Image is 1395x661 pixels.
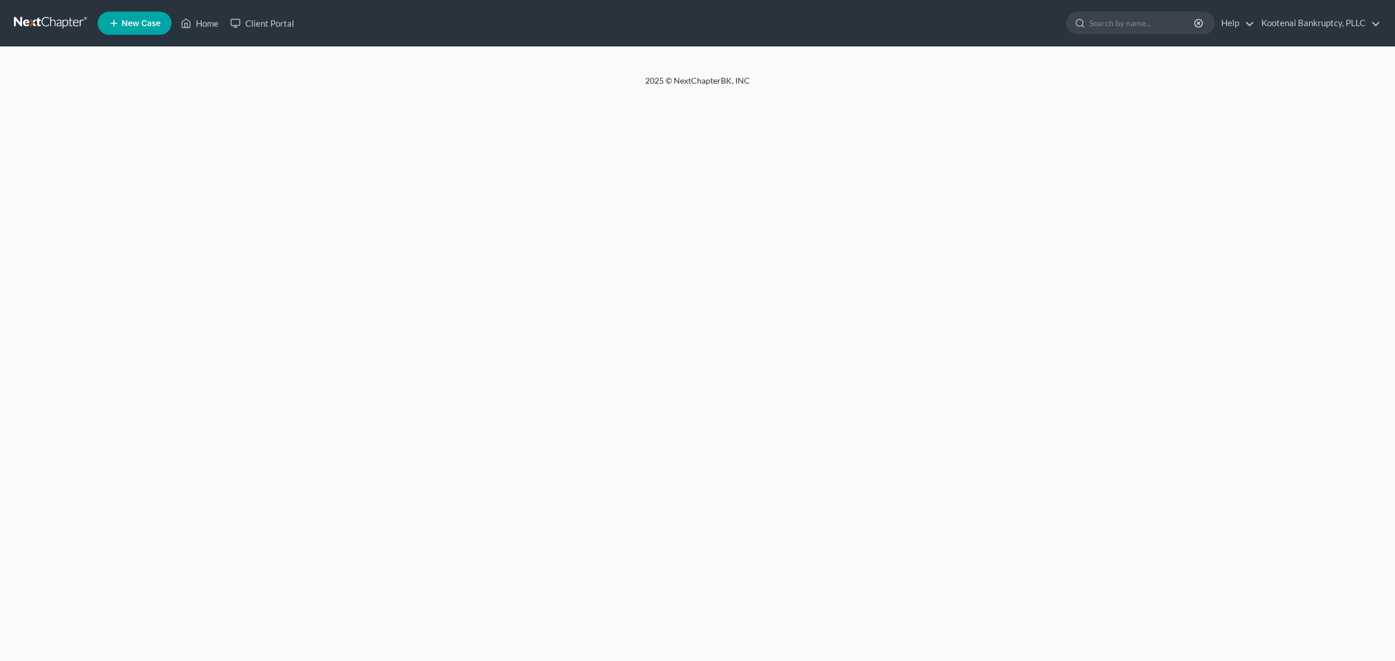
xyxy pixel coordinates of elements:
[121,19,160,28] span: New Case
[366,75,1029,96] div: 2025 © NextChapterBK, INC
[1215,13,1254,34] a: Help
[1089,12,1196,34] input: Search by name...
[224,13,300,34] a: Client Portal
[1255,13,1380,34] a: Kootenai Bankruptcy, PLLC
[175,13,224,34] a: Home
